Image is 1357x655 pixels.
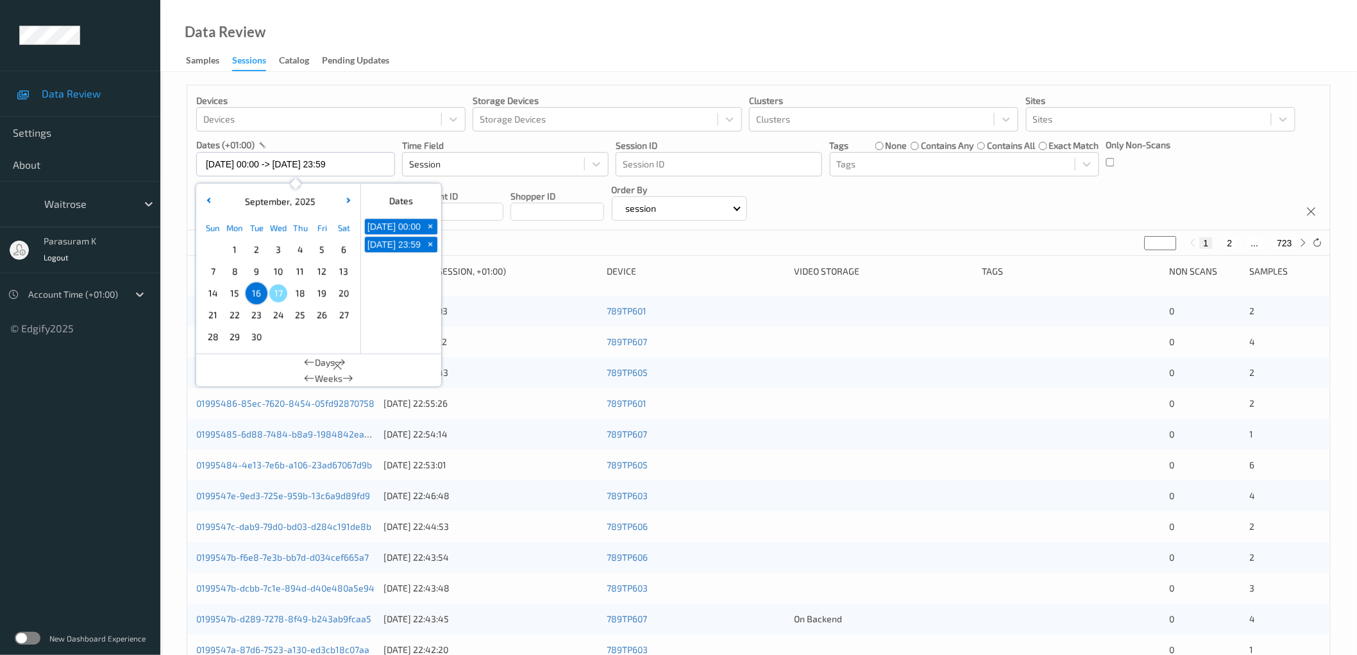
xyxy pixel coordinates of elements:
[289,217,311,239] div: Thu
[196,613,371,624] a: 0199547b-d289-7278-8f49-b243ab9fcaa5
[202,326,224,348] div: Choose Sunday September 28 of 2025
[196,490,370,501] a: 0199547e-9ed3-725e-959b-13c6a9d89fd9
[289,326,311,348] div: Choose Thursday October 02 of 2025
[311,304,333,326] div: Choose Friday September 26 of 2025
[279,52,322,70] a: Catalog
[289,282,311,304] div: Choose Thursday September 18 of 2025
[267,282,289,304] div: Choose Wednesday September 17 of 2025
[795,265,973,278] div: Video Storage
[1247,237,1263,249] button: ...
[291,262,309,280] span: 11
[361,189,441,213] div: Dates
[196,552,369,563] a: 0199547b-f6e8-7e3b-bb7d-d034cef665a7
[1250,265,1321,278] div: Samples
[311,239,333,260] div: Choose Friday September 05 of 2025
[204,306,222,324] span: 21
[315,356,335,369] span: Days
[1169,490,1174,501] span: 0
[248,262,265,280] span: 9
[1250,552,1255,563] span: 2
[335,262,353,280] span: 13
[269,241,287,259] span: 3
[402,139,609,152] p: Time Field
[224,326,246,348] div: Choose Monday September 29 of 2025
[186,52,232,70] a: Samples
[204,284,222,302] span: 14
[607,336,647,347] a: 789TP607
[267,304,289,326] div: Choose Wednesday September 24 of 2025
[289,239,311,260] div: Choose Thursday September 04 of 2025
[232,52,279,71] a: Sessions
[1169,429,1174,439] span: 0
[224,260,246,282] div: Choose Monday September 08 of 2025
[291,284,309,302] span: 18
[621,202,661,215] p: session
[333,326,355,348] div: Choose Saturday October 04 of 2025
[473,94,742,107] p: Storage Devices
[248,241,265,259] span: 2
[291,306,309,324] span: 25
[795,613,973,625] div: On Backend
[226,284,244,302] span: 15
[1250,305,1255,316] span: 2
[1049,139,1099,152] label: exact match
[196,459,372,470] a: 01995484-4e13-7e6b-a106-23ad67067d9b
[315,372,342,385] span: Weeks
[383,366,598,379] div: [DATE] 22:55:43
[291,196,315,207] span: 2025
[510,190,604,203] p: Shopper ID
[982,265,1160,278] div: Tags
[607,398,646,409] a: 789TP601
[322,54,389,70] div: Pending Updates
[383,336,598,348] div: [DATE] 22:57:22
[1169,552,1174,563] span: 0
[196,644,369,655] a: 0199547a-87d6-7523-a130-ed3cb18c07aa
[202,304,224,326] div: Choose Sunday September 21 of 2025
[291,241,309,259] span: 4
[269,284,287,302] span: 17
[241,196,289,207] span: September
[226,262,244,280] span: 8
[333,217,355,239] div: Sat
[1169,521,1174,532] span: 0
[886,139,907,152] label: none
[1250,398,1255,409] span: 2
[202,217,224,239] div: Sun
[248,328,265,346] span: 30
[1169,265,1240,278] div: Non Scans
[1169,398,1174,409] span: 0
[226,306,244,324] span: 22
[987,139,1035,152] label: contains all
[607,265,785,278] div: Device
[196,583,375,593] a: 0199547b-dcbb-7c1e-894d-d40e480a5e94
[1169,613,1174,624] span: 0
[616,139,822,152] p: Session ID
[1250,429,1254,439] span: 1
[383,551,598,564] div: [DATE] 22:43:54
[224,282,246,304] div: Choose Monday September 15 of 2025
[311,326,333,348] div: Choose Friday October 03 of 2025
[246,282,267,304] div: Choose Tuesday September 16 of 2025
[269,306,287,324] span: 24
[311,260,333,282] div: Choose Friday September 12 of 2025
[383,520,598,533] div: [DATE] 22:44:53
[204,262,222,280] span: 7
[1250,490,1256,501] span: 4
[383,397,598,410] div: [DATE] 22:55:26
[313,262,331,280] span: 12
[267,260,289,282] div: Choose Wednesday September 10 of 2025
[1274,237,1296,249] button: 723
[383,613,598,625] div: [DATE] 22:43:45
[1169,305,1174,316] span: 0
[383,459,598,472] div: [DATE] 22:53:01
[749,94,1018,107] p: Clusters
[1169,367,1174,378] span: 0
[607,367,648,378] a: 789TP605
[202,282,224,304] div: Choose Sunday September 14 of 2025
[313,306,331,324] span: 26
[333,304,355,326] div: Choose Saturday September 27 of 2025
[246,260,267,282] div: Choose Tuesday September 09 of 2025
[383,265,598,278] div: Timestamp (Session, +01:00)
[289,304,311,326] div: Choose Thursday September 25 of 2025
[424,220,437,234] span: +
